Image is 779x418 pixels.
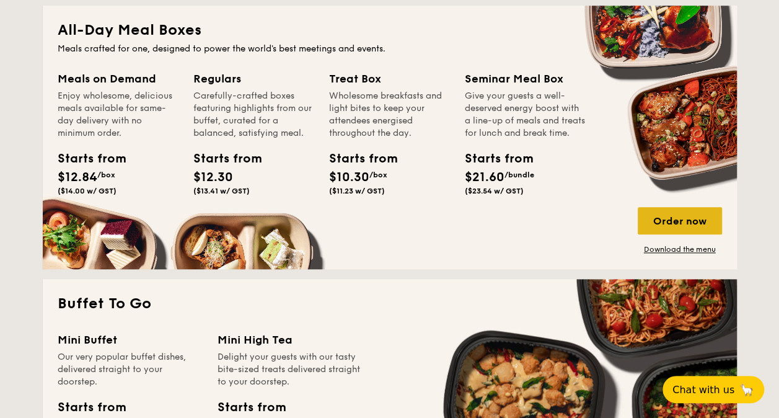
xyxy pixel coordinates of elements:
[739,383,754,397] span: 🦙
[465,70,586,87] div: Seminar Meal Box
[58,331,203,349] div: Mini Buffet
[369,171,387,179] span: /box
[218,351,363,388] div: Delight your guests with our tasty bite-sized treats delivered straight to your doorstep.
[193,90,314,140] div: Carefully-crafted boxes featuring highlights from our buffet, curated for a balanced, satisfying ...
[672,384,734,396] span: Chat with us
[662,376,764,403] button: Chat with us🦙
[58,149,113,168] div: Starts from
[218,331,363,349] div: Mini High Tea
[465,90,586,140] div: Give your guests a well-deserved energy boost with a line-up of meals and treats for lunch and br...
[329,187,385,195] span: ($11.23 w/ GST)
[638,244,722,254] a: Download the menu
[58,351,203,388] div: Our very popular buffet dishes, delivered straight to your doorstep.
[193,187,250,195] span: ($13.41 w/ GST)
[504,171,534,179] span: /bundle
[97,171,115,179] span: /box
[193,70,314,87] div: Regulars
[58,20,722,40] h2: All-Day Meal Boxes
[329,170,369,185] span: $10.30
[193,170,233,185] span: $12.30
[218,398,285,417] div: Starts from
[58,43,722,55] div: Meals crafted for one, designed to power the world's best meetings and events.
[58,398,125,417] div: Starts from
[465,170,504,185] span: $21.60
[58,294,722,314] h2: Buffet To Go
[58,170,97,185] span: $12.84
[329,90,450,140] div: Wholesome breakfasts and light bites to keep your attendees energised throughout the day.
[638,207,722,234] div: Order now
[58,187,117,195] span: ($14.00 w/ GST)
[329,149,385,168] div: Starts from
[58,90,178,140] div: Enjoy wholesome, delicious meals available for same-day delivery with no minimum order.
[465,187,524,195] span: ($23.54 w/ GST)
[58,70,178,87] div: Meals on Demand
[193,149,249,168] div: Starts from
[465,149,521,168] div: Starts from
[329,70,450,87] div: Treat Box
